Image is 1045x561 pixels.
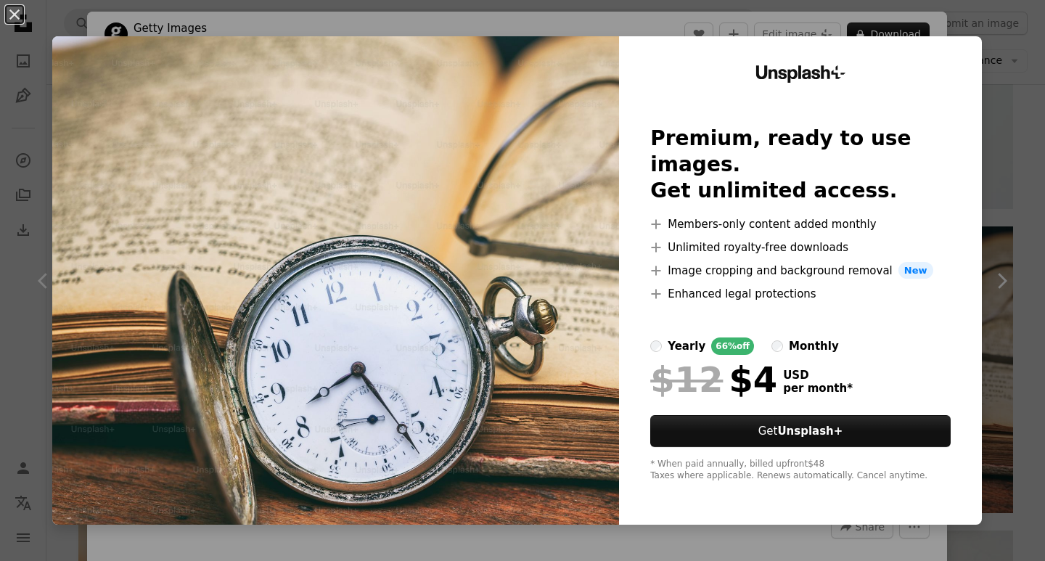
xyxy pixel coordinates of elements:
[711,337,754,355] div: 66% off
[777,425,843,438] strong: Unsplash+
[650,361,777,398] div: $4
[650,415,951,447] button: GetUnsplash+
[771,340,783,352] input: monthly
[783,382,853,395] span: per month *
[789,337,839,355] div: monthly
[650,126,951,204] h2: Premium, ready to use images. Get unlimited access.
[650,285,951,303] li: Enhanced legal protections
[650,459,951,482] div: * When paid annually, billed upfront $48 Taxes where applicable. Renews automatically. Cancel any...
[650,216,951,233] li: Members-only content added monthly
[783,369,853,382] span: USD
[650,361,723,398] span: $12
[650,239,951,256] li: Unlimited royalty-free downloads
[898,262,933,279] span: New
[668,337,705,355] div: yearly
[650,340,662,352] input: yearly66%off
[650,262,951,279] li: Image cropping and background removal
